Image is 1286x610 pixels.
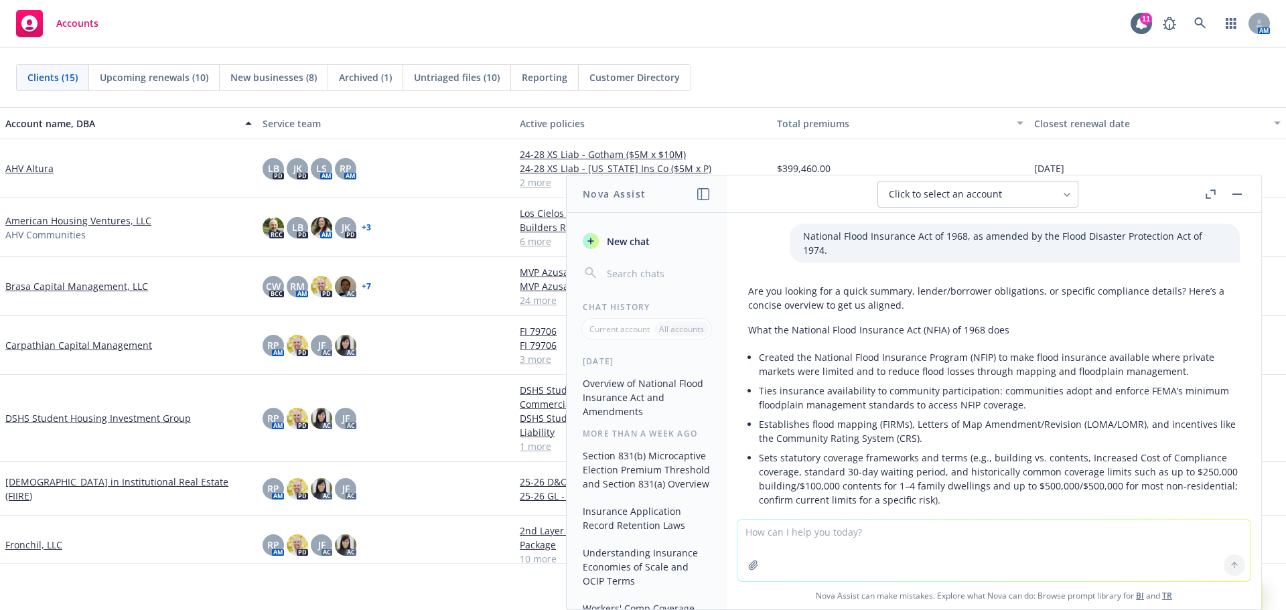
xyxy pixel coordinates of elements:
img: photo [287,534,308,556]
a: MVP Azusa Foothill LLC | Excess $1M x $5M [520,265,766,279]
img: photo [287,335,308,356]
span: Upcoming renewals (10) [100,70,208,84]
a: 6 more [520,234,766,248]
a: American Housing Ventures, LLC [5,214,151,228]
div: Active policies [520,117,766,131]
div: Chat History [567,301,727,313]
img: photo [311,478,332,500]
a: BI [1136,590,1144,601]
img: photo [335,276,356,297]
a: DSHS Student Housing Investment Group - Commercial Property [520,383,766,411]
button: Service team [257,107,514,139]
a: + 7 [362,283,371,291]
a: Fronchil, LLC [5,538,62,552]
button: Click to select an account [877,181,1078,208]
span: JK [342,220,350,234]
div: Service team [263,117,509,131]
a: 24 more [520,293,766,307]
div: Closest renewal date [1034,117,1266,131]
img: photo [263,217,284,238]
span: Untriaged files (10) [414,70,500,84]
a: 24-28 XS Liab - Gotham ($5M x $10M) [520,147,766,161]
li: Establishes flood mapping (FIRMs), Letters of Map Amendment/Revision (LOMA/LOMR), and incentives ... [759,414,1240,448]
img: photo [311,276,332,297]
span: Click to select an account [889,187,1002,201]
a: DSHS Student Housing Investment Group [5,411,191,425]
button: New chat [577,229,716,253]
span: Nova Assist can make mistakes. Explore what Nova can do: Browse prompt library for and [732,582,1256,609]
a: 1 more [520,439,766,453]
span: RP [267,538,279,552]
span: AHV Communities [5,228,86,242]
div: 11 [1140,13,1152,25]
p: Current account [589,323,650,335]
button: Understanding Insurance Economies of Scale and OCIP Terms [577,542,716,592]
a: 10 more [520,552,766,566]
span: $399,460.00 [777,161,831,175]
a: DSHS Student Housing Investment Group - Excess Liability [520,411,766,439]
span: Accounts [56,18,98,29]
a: FI 79706 [520,338,766,352]
span: [DATE] [1034,161,1064,175]
a: FI 79706 [520,324,766,338]
a: AHV Altura [5,161,54,175]
a: Package [520,538,766,552]
a: 24-28 XS LIab - [US_STATE] Ins Co ($5M x P) [520,161,766,175]
span: RM [290,279,305,293]
a: Report a Bug [1156,10,1183,37]
a: Switch app [1218,10,1244,37]
a: 3 more [520,352,766,366]
p: All accounts [659,323,704,335]
button: Closest renewal date [1029,107,1286,139]
img: photo [335,534,356,556]
div: Account name, DBA [5,117,237,131]
span: LS [316,161,327,175]
li: Ties insurance availability to community participation: communities adopt and enforce FEMA’s mini... [759,381,1240,414]
li: Sets statutory coverage frameworks and terms (e.g., building vs. contents, Increased Cost of Comp... [759,448,1240,510]
p: What the National Flood Insurance Act (NFIA) of 1968 does [748,323,1240,337]
div: [DATE] [567,356,727,367]
img: photo [311,408,332,429]
a: 25-26 GL - NIAC [520,489,766,503]
span: JF [342,411,350,425]
button: Overview of National Flood Insurance Act and Amendments [577,372,716,423]
span: RP [267,338,279,352]
span: JF [318,538,326,552]
img: photo [311,217,332,238]
span: JK [293,161,302,175]
a: [DEMOGRAPHIC_DATA] in Institutional Real Estate (FIIRE) [5,475,252,503]
button: Total premiums [772,107,1029,139]
a: Search [1187,10,1214,37]
span: RP [267,411,279,425]
span: RP [340,161,352,175]
span: Customer Directory [589,70,680,84]
button: Section 831(b) Microcaptive Election Premium Threshold and Section 831(a) Overview [577,445,716,495]
a: Carpathian Capital Management [5,338,152,352]
img: photo [287,478,308,500]
button: Insurance Application Record Retention Laws [577,500,716,536]
a: 2nd Layer - $10M x $5M [520,524,766,538]
span: New chat [604,234,650,248]
a: + 3 [362,224,371,232]
span: Reporting [522,70,567,84]
span: LB [268,161,279,175]
a: Builders Risk [520,220,766,234]
img: photo [335,335,356,356]
a: Accounts [11,5,104,42]
button: Active policies [514,107,772,139]
li: Created the National Flood Insurance Program (NFIP) to make flood insurance available where priva... [759,348,1240,381]
span: CW [266,279,281,293]
span: RP [267,481,279,495]
a: Los Cielos Builders Risk [520,206,766,220]
p: National Flood Insurance Act of 1968, as amended by the Flood Disaster Protection Act of 1974. [803,229,1226,257]
a: Brasa Capital Management, LLC [5,279,148,293]
p: Are you looking for a quick summary, lender/borrower obligations, or specific compliance details?... [748,284,1240,312]
a: MVP Azusa Foothill LLC [520,279,766,293]
span: JF [318,338,326,352]
h1: Nova Assist [583,187,646,201]
img: photo [287,408,308,429]
div: Total premiums [777,117,1009,131]
a: 2 more [520,175,766,189]
div: More than a week ago [567,428,727,439]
